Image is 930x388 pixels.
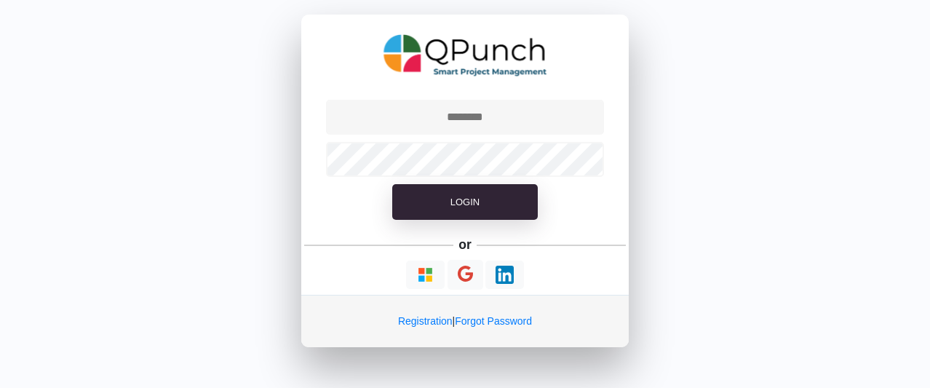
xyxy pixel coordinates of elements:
button: Continue With Microsoft Azure [406,261,445,289]
a: Registration [398,315,453,327]
img: QPunch [383,29,547,82]
img: Loading... [416,266,434,284]
h5: or [456,234,474,255]
a: Forgot Password [455,315,532,327]
div: | [301,295,629,347]
span: Login [450,197,480,207]
button: Continue With Google [448,260,483,290]
button: Continue With LinkedIn [485,261,524,289]
button: Login [392,184,538,221]
img: Loading... [496,266,514,284]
